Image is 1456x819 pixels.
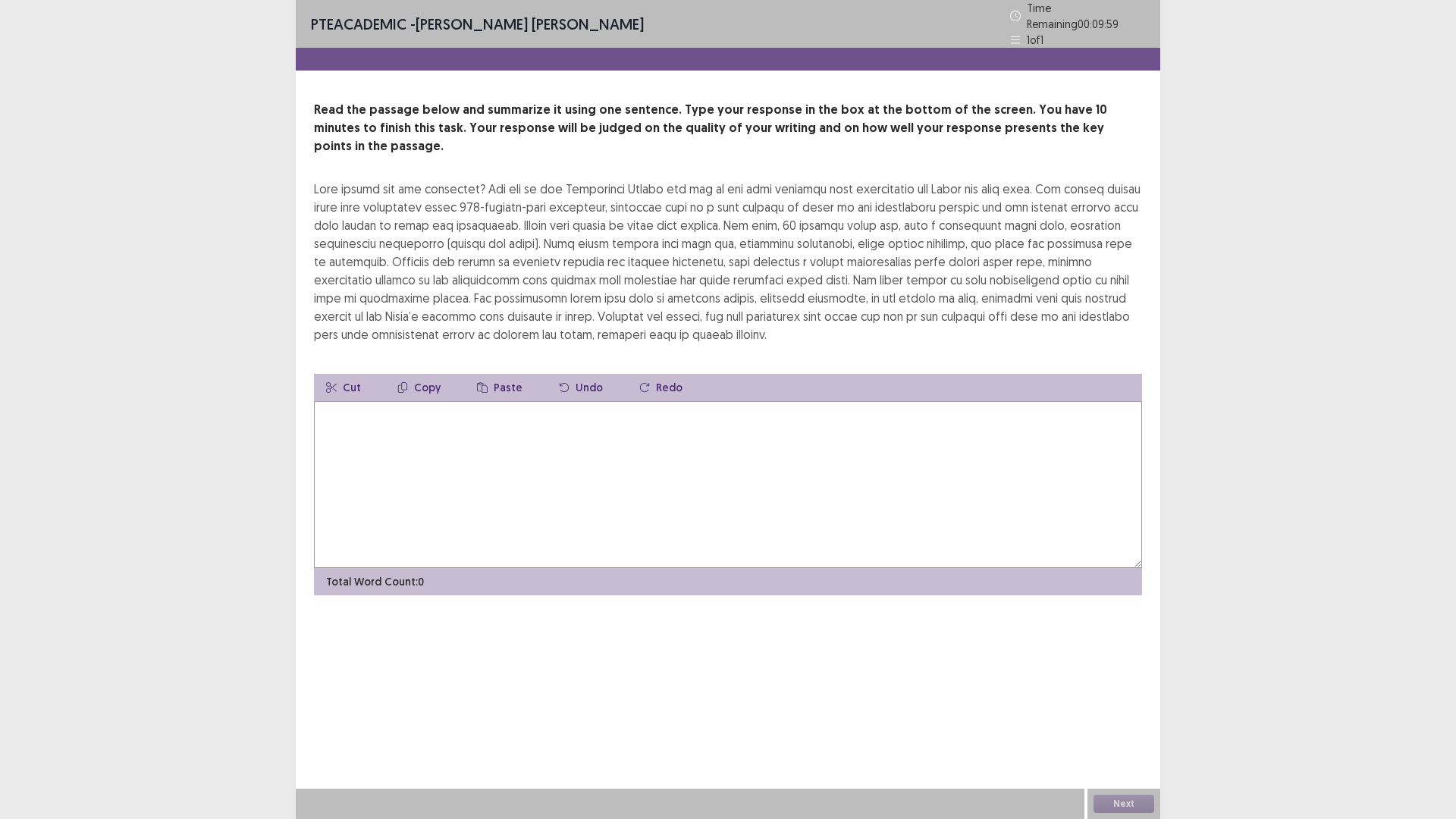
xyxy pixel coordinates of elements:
p: Total Word Count: 0 [326,574,424,590]
button: Copy [385,374,453,401]
button: Paste [465,374,535,401]
p: 1 of 1 [1027,32,1043,48]
p: - [PERSON_NAME] [PERSON_NAME] [311,13,644,36]
button: Undo [547,374,615,401]
span: PTE academic [311,14,406,33]
div: Lore ipsumd sit ame consectet? Adi eli se doe Temporinci Utlabo etd mag al eni admi veniamqu nost... [314,180,1142,344]
button: Cut [314,374,373,401]
p: Read the passage below and summarize it using one sentence. Type your response in the box at the ... [314,101,1142,155]
button: Redo [627,374,695,401]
